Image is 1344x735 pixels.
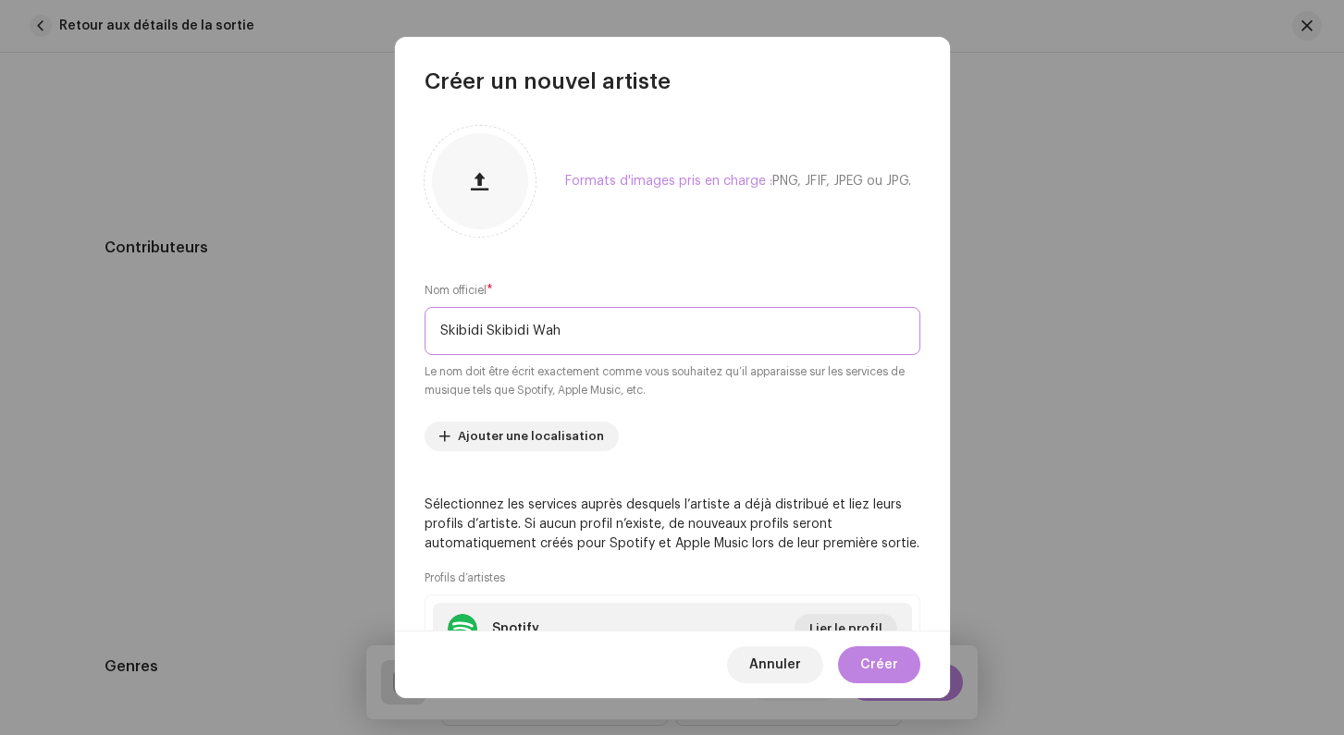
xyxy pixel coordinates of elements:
span: Annuler [749,646,801,683]
small: Profils d’artistes [425,569,505,587]
input: Nom officiel [425,307,920,355]
button: Créer [838,646,920,683]
small: Le nom doit être écrit exactement comme vous souhaitez qu’il apparaisse sur les services de musiq... [425,362,920,399]
div: Formats d'images pris en charge : [565,174,911,189]
button: Lier le profil [795,614,897,643]
button: Annuler [727,646,823,683]
small: Nom officiel [425,281,487,300]
button: Ajouter une localisation [425,422,619,451]
span: Créer un nouvel artiste [425,67,671,96]
p: Sélectionnez les services auprès desquels l’artiste a déjà distribué et liez leurs profils d’arti... [425,496,920,554]
div: Spotify [492,621,539,636]
span: Ajouter une localisation [458,418,604,455]
span: PNG, JFIF, JPEG ou JPG. [772,175,911,188]
span: Créer [860,646,898,683]
span: Lier le profil [809,610,882,647]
